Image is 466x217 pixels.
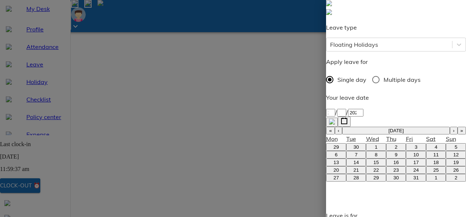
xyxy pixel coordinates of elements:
[384,75,421,84] span: Multiple days
[393,160,399,165] abbr: October 16, 2025
[393,167,399,173] abbr: October 23, 2025
[386,151,406,159] button: October 9, 2025
[453,152,459,157] abbr: October 12, 2025
[366,135,379,142] abbr: Wednesday
[406,143,426,151] button: October 3, 2025
[455,144,457,150] abbr: October 5, 2025
[366,159,386,166] button: October 15, 2025
[326,9,332,15] img: defaultEmp.0e2b4d71.svg
[413,175,419,180] abbr: October 31, 2025
[446,166,466,174] button: October 26, 2025
[326,58,368,65] span: Apply leave for
[326,135,338,142] abbr: Monday
[406,174,426,182] button: October 31, 2025
[354,144,359,150] abbr: September 30, 2025
[335,108,337,116] span: /
[406,151,426,159] button: October 10, 2025
[386,174,406,182] button: October 30, 2025
[329,119,335,125] img: clearIcon.00697547.svg
[446,135,456,142] abbr: Sunday
[446,159,466,166] button: October 19, 2025
[426,166,446,174] button: October 25, 2025
[373,167,379,173] abbr: October 22, 2025
[446,143,466,151] button: October 5, 2025
[413,160,419,165] abbr: October 17, 2025
[366,143,386,151] button: October 1, 2025
[333,160,339,165] abbr: October 13, 2025
[346,166,366,174] button: October 21, 2025
[354,175,359,180] abbr: October 28, 2025
[373,175,379,180] abbr: October 29, 2025
[326,127,334,134] button: «
[354,160,359,165] abbr: October 14, 2025
[326,159,346,166] button: October 13, 2025
[342,127,450,134] button: [DATE]
[406,166,426,174] button: October 24, 2025
[386,166,406,174] button: October 23, 2025
[326,23,466,32] p: Leave type
[426,135,436,142] abbr: Saturday
[346,174,366,182] button: October 28, 2025
[326,166,346,174] button: October 20, 2025
[326,0,332,6] img: defaultEmp.0e2b4d71.svg
[335,152,337,157] abbr: October 6, 2025
[326,94,369,101] span: Your leave date
[386,143,406,151] button: October 2, 2025
[346,143,366,151] button: September 30, 2025
[386,135,396,142] abbr: Thursday
[426,143,446,151] button: October 4, 2025
[446,174,466,182] button: November 2, 2025
[326,8,466,17] a: Monisha Rajagopal
[455,175,457,180] abbr: November 2, 2025
[346,135,356,142] abbr: Tuesday
[375,152,377,157] abbr: October 8, 2025
[330,40,378,49] div: Floating Holidays
[395,152,397,157] abbr: October 9, 2025
[366,166,386,174] button: October 22, 2025
[413,152,419,157] abbr: October 10, 2025
[375,144,377,150] abbr: October 1, 2025
[434,144,437,150] abbr: October 4, 2025
[395,144,397,150] abbr: October 2, 2025
[326,109,335,117] input: --
[337,75,366,84] span: Single day
[326,72,466,87] div: daytype
[346,108,348,116] span: /
[446,151,466,159] button: October 12, 2025
[406,135,413,142] abbr: Friday
[333,144,339,150] abbr: September 29, 2025
[450,127,457,134] button: ›
[333,167,339,173] abbr: October 20, 2025
[458,127,466,134] button: »
[355,152,357,157] abbr: October 7, 2025
[366,151,386,159] button: October 8, 2025
[348,109,363,117] input: ----
[335,127,342,134] button: ‹
[393,175,399,180] abbr: October 30, 2025
[366,174,386,182] button: October 29, 2025
[426,151,446,159] button: October 11, 2025
[426,174,446,182] button: November 1, 2025
[346,151,366,159] button: October 7, 2025
[326,151,346,159] button: October 6, 2025
[433,152,439,157] abbr: October 11, 2025
[433,167,439,173] abbr: October 25, 2025
[386,159,406,166] button: October 16, 2025
[406,159,426,166] button: October 17, 2025
[433,160,439,165] abbr: October 18, 2025
[426,159,446,166] button: October 18, 2025
[373,160,379,165] abbr: October 15, 2025
[333,175,339,180] abbr: October 27, 2025
[326,174,346,182] button: October 27, 2025
[453,167,459,173] abbr: October 26, 2025
[413,167,419,173] abbr: October 24, 2025
[453,160,459,165] abbr: October 19, 2025
[346,159,366,166] button: October 14, 2025
[354,167,359,173] abbr: October 21, 2025
[326,143,346,151] button: September 29, 2025
[337,109,346,117] input: --
[434,175,437,180] abbr: November 1, 2025
[415,144,417,150] abbr: October 3, 2025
